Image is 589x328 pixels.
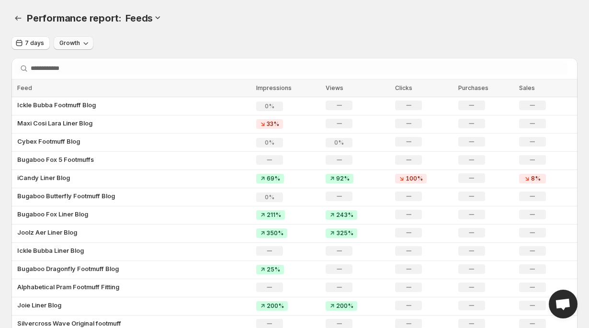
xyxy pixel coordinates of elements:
[406,175,423,182] span: 100%
[267,175,280,182] span: 69%
[458,84,488,91] span: Purchases
[17,100,96,110] span: Ickle Bubba Footmuff Blog
[267,302,284,310] span: 200%
[17,118,92,128] span: Maxi Cosi Lara Liner Blog
[531,175,541,182] span: 8%
[17,136,80,146] span: Cybex Footmuff Blog
[27,12,122,24] span: Performance report:
[395,84,412,91] span: Clicks
[17,191,115,201] span: Bugaboo Butterfly Footmuff Blog
[17,227,77,237] span: Joolz Aer Liner Blog
[336,229,353,237] span: 325%
[17,264,119,273] span: Bugaboo Dragonfly Footmuff Blog
[59,39,80,47] span: Growth
[267,229,283,237] span: 350%
[256,84,292,91] span: Impressions
[336,302,353,310] span: 200%
[336,211,353,219] span: 243%
[267,211,281,219] span: 211%
[125,12,153,24] h3: Feeds
[11,36,50,50] button: 7 days
[334,139,344,147] span: 0%
[549,290,578,318] a: Open chat
[17,155,94,164] span: Bugaboo Fox 5 Footmuffs
[265,139,274,147] span: 0%
[265,102,274,110] span: 0%
[54,36,93,50] button: Growth
[11,11,25,25] button: Performance report
[25,39,44,47] span: 7 days
[336,175,350,182] span: 92%
[17,246,84,255] span: Ickle Bubba Liner Blog
[17,282,119,292] span: Alphabetical Pram Footmuff Fitting
[17,173,70,182] span: iCandy Liner Blog
[17,300,61,310] span: Joie Liner Blog
[267,266,280,273] span: 25%
[326,84,343,91] span: Views
[17,318,121,328] span: Silvercross Wave Original footmuff
[17,84,32,91] span: Feed
[265,193,274,201] span: 0%
[519,84,535,91] span: Sales
[267,120,279,128] span: 33%
[17,209,88,219] span: Bugaboo Fox Liner Blog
